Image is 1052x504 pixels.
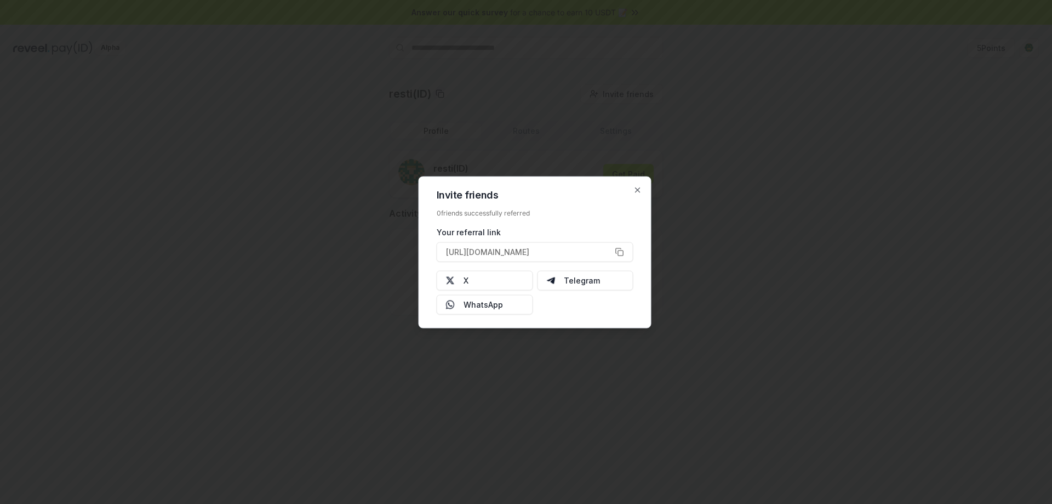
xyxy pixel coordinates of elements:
h2: Invite friends [437,190,633,200]
span: [URL][DOMAIN_NAME] [446,246,529,258]
button: [URL][DOMAIN_NAME] [437,242,633,262]
button: Telegram [537,270,633,290]
img: Telegram [546,276,555,285]
button: WhatsApp [437,295,533,314]
button: X [437,270,533,290]
div: 0 friends successfully referred [437,208,633,217]
img: Whatsapp [446,300,455,309]
div: Your referral link [437,226,633,237]
img: X [446,276,455,285]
